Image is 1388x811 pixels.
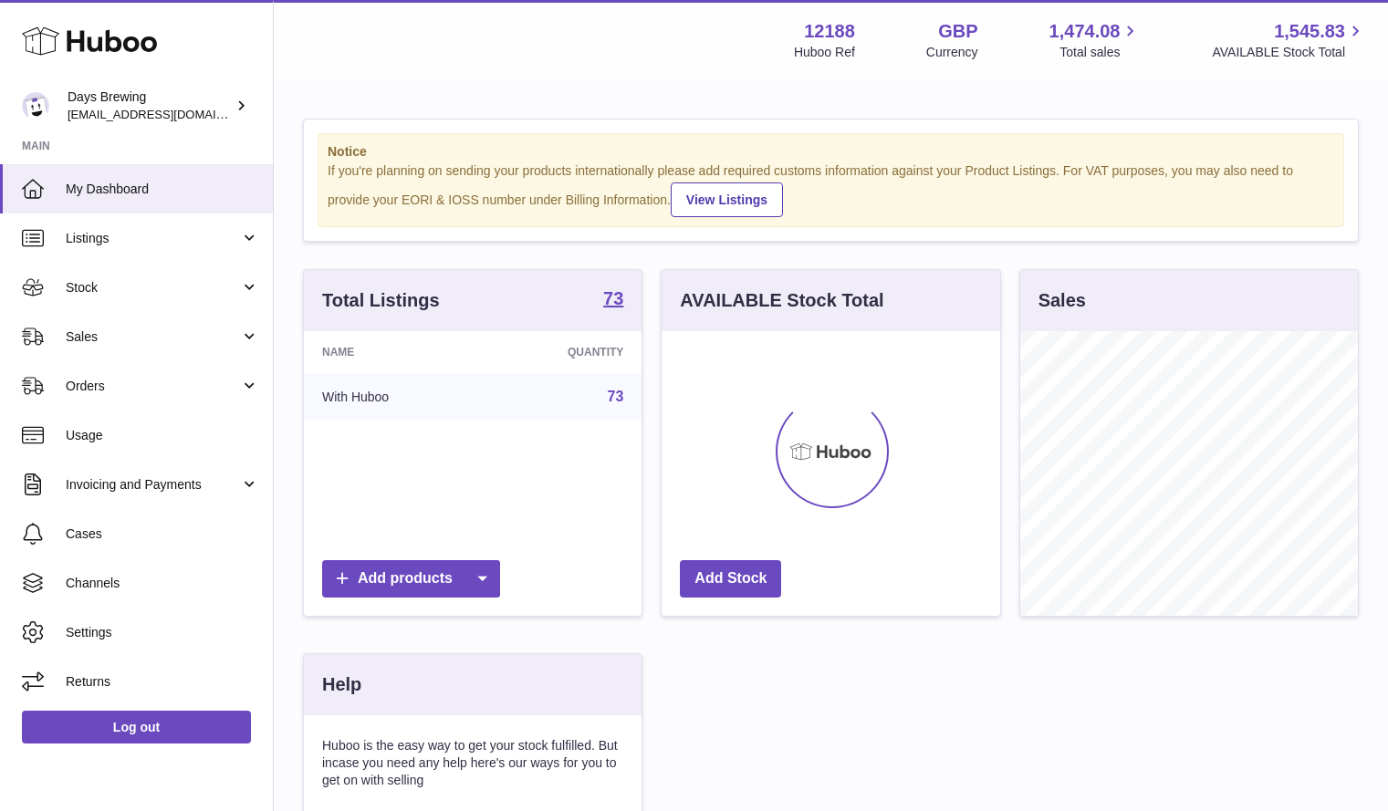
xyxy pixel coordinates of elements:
strong: Notice [328,143,1334,161]
span: Total sales [1059,44,1141,61]
span: Orders [66,378,240,395]
span: Returns [66,673,259,691]
div: If you're planning on sending your products internationally please add required customs informati... [328,162,1334,217]
a: View Listings [671,182,783,217]
h3: Help [322,672,361,697]
strong: 73 [603,289,623,307]
th: Quantity [482,331,642,373]
a: 73 [603,289,623,311]
span: Stock [66,279,240,296]
a: 1,545.83 AVAILABLE Stock Total [1212,19,1366,61]
span: 1,545.83 [1274,19,1345,44]
a: 1,474.08 Total sales [1049,19,1142,61]
span: My Dashboard [66,181,259,198]
span: Channels [66,575,259,592]
div: Days Brewing [68,88,232,123]
a: Add Stock [680,560,781,598]
p: Huboo is the easy way to get your stock fulfilled. But incase you need any help here's our ways f... [322,737,623,789]
h3: AVAILABLE Stock Total [680,288,883,313]
span: Cases [66,525,259,543]
span: Listings [66,230,240,247]
strong: GBP [938,19,977,44]
div: Huboo Ref [794,44,855,61]
a: 73 [608,389,624,404]
span: AVAILABLE Stock Total [1212,44,1366,61]
span: Invoicing and Payments [66,476,240,494]
th: Name [304,331,482,373]
h3: Total Listings [322,288,440,313]
h3: Sales [1038,288,1086,313]
span: 1,474.08 [1049,19,1121,44]
a: Add products [322,560,500,598]
span: Sales [66,328,240,346]
span: Settings [66,624,259,641]
span: Usage [66,427,259,444]
div: Currency [926,44,978,61]
a: Log out [22,711,251,743]
strong: 12188 [804,19,855,44]
td: With Huboo [304,373,482,421]
span: [EMAIL_ADDRESS][DOMAIN_NAME] [68,107,268,121]
img: helena@daysbrewing.com [22,92,49,120]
